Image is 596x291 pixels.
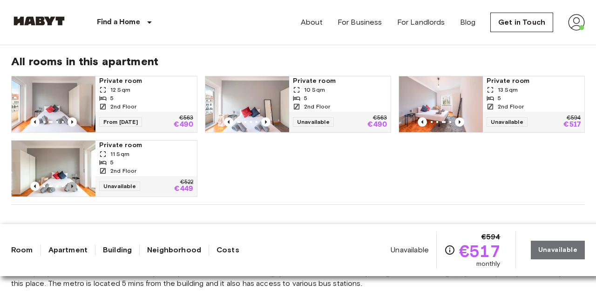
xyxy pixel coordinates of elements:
[224,117,233,127] button: Previous image
[97,17,140,28] p: Find a Home
[110,167,136,175] span: 2nd Floor
[261,117,271,127] button: Previous image
[174,185,193,193] p: €449
[391,245,429,255] span: Unavailable
[490,13,553,32] a: Get in Touch
[498,86,518,94] span: 13 Sqm
[30,117,40,127] button: Previous image
[481,231,501,243] span: €594
[568,14,585,31] img: avatar
[563,121,581,129] p: €517
[99,76,193,86] span: Private room
[99,141,193,150] span: Private room
[487,117,528,127] span: Unavailable
[179,115,193,121] p: €563
[459,243,501,259] span: €517
[399,76,483,132] img: Marketing picture of unit PT-17-005-005-03H
[12,141,96,196] img: Marketing picture of unit PT-17-005-005-01H
[110,86,130,94] span: 12 Sqm
[11,140,197,197] a: Marketing picture of unit PT-17-005-005-01HMarketing picture of unit PT-17-005-005-01HPrevious im...
[460,17,476,28] a: Blog
[99,182,140,191] span: Unavailable
[498,102,524,111] span: 2nd Floor
[205,76,289,132] img: Marketing picture of unit PT-17-005-005-04H
[205,76,391,133] a: Marketing picture of unit PT-17-005-005-04HPrevious imagePrevious imagePrivate room10 Sqm52nd Flo...
[147,244,201,256] a: Neighborhood
[338,17,382,28] a: For Business
[418,117,427,127] button: Previous image
[110,102,136,111] span: 2nd Floor
[11,244,33,256] a: Room
[217,244,239,256] a: Costs
[174,121,193,129] p: €490
[304,94,307,102] span: 5
[110,94,114,102] span: 5
[110,158,114,167] span: 5
[12,76,95,132] img: Marketing picture of unit PT-17-005-005-05H
[68,117,77,127] button: Previous image
[110,150,129,158] span: 11 Sqm
[498,94,501,102] span: 5
[373,115,387,121] p: €563
[11,54,585,68] span: All rooms in this apartment
[487,76,581,86] span: Private room
[68,182,77,191] button: Previous image
[293,76,387,86] span: Private room
[103,244,132,256] a: Building
[304,86,325,94] span: 10 Sqm
[11,16,67,26] img: Habyt
[304,102,330,111] span: 2nd Floor
[11,76,197,133] a: Previous imagePrevious imagePrivate room12 Sqm52nd FloorFrom [DATE]€563€490
[455,117,464,127] button: Previous image
[99,117,142,127] span: From [DATE]
[476,259,501,269] span: monthly
[367,121,387,129] p: €490
[180,180,193,185] p: €522
[30,182,40,191] button: Previous image
[397,17,445,28] a: For Landlords
[444,244,455,256] svg: Check cost overview for full price breakdown. Please note that discounts apply to new joiners onl...
[293,117,334,127] span: Unavailable
[301,17,323,28] a: About
[399,76,585,133] a: Previous imagePrevious imagePrivate room13 Sqm52nd FloorUnavailable€594€517
[567,115,581,121] p: €594
[48,244,88,256] a: Apartment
